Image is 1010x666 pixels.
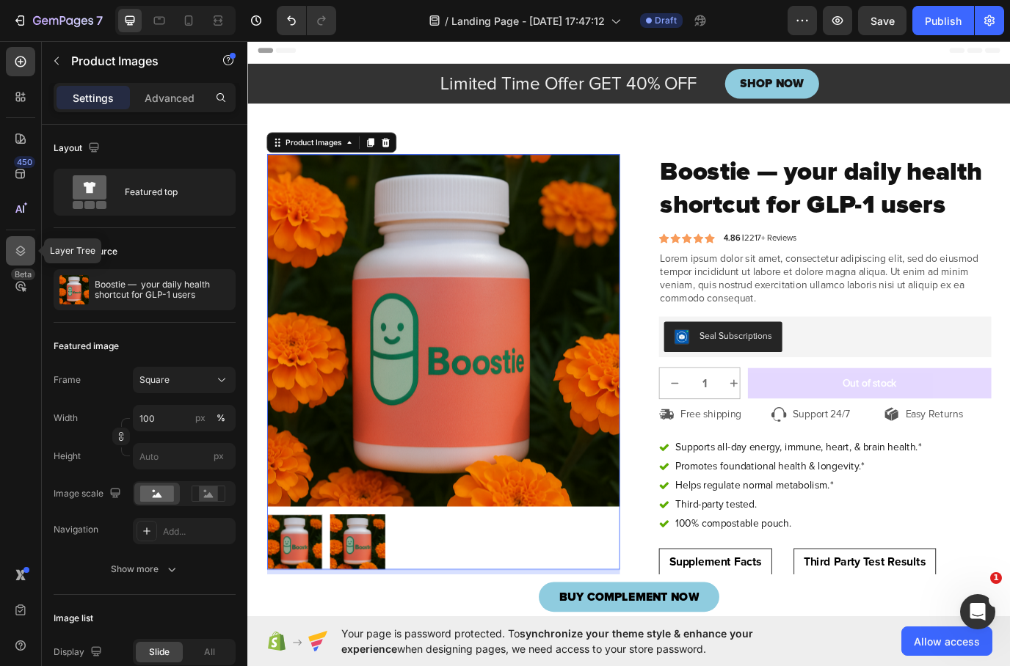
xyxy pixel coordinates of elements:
[192,409,209,427] button: %
[54,245,117,258] div: Product source
[217,411,225,425] div: %
[54,643,105,662] div: Display
[631,590,795,621] button: <p><strong>Third Party Test Results</strong></p>
[494,530,778,548] p: Third-party tested.
[925,13,962,29] div: Publish
[487,597,594,613] strong: Supplement Facts
[336,629,545,663] button: <p>BUY COMPLEMENT NOW</p>
[360,637,521,654] p: BUY COMPLEMENT NOW
[687,392,749,407] div: Out of stock
[550,225,573,237] strong: 4.86 |
[960,594,995,629] iframe: Intercom live chat
[901,626,992,656] button: Allow access
[139,373,170,387] span: Square
[133,367,236,393] button: Square
[11,268,35,280] div: Beta
[511,381,544,417] input: quantity
[642,597,783,613] strong: Third Party Test Results
[14,156,35,168] div: 450
[522,337,606,352] div: Seal Subscriptions
[54,612,93,625] div: Image list
[95,279,230,300] p: Boostie — your daily health shortcut for GLP-1 users
[133,405,236,431] input: px%
[912,6,974,35] button: Publish
[569,45,642,62] p: SHOP NOW
[544,381,579,417] button: increment
[59,275,89,304] img: product feature img
[760,428,826,443] p: Easy Returns
[578,381,859,417] button: Out of stock
[914,634,980,649] span: Allow access
[451,13,605,29] span: Landing Page - [DATE] 17:47:12
[494,486,778,504] p: Promotes foundational health & longevity.*
[54,139,103,158] div: Layout
[145,90,195,106] p: Advanced
[71,52,196,70] p: Product Images
[476,248,857,309] p: Lorem ipsum dolor sit amet, consectetur adipiscing elit, sed do eiusmod tempor incididunt ut labo...
[6,6,109,35] button: 7
[341,627,753,655] span: synchronize your theme style & enhance your experience
[111,562,179,577] div: Show more
[494,464,778,482] p: Supports all-day energy, immune, heart, & brain health.*
[445,13,448,29] span: /
[125,175,214,209] div: Featured top
[655,14,677,27] span: Draft
[40,114,112,128] div: Product Images
[54,411,78,425] label: Width
[277,6,336,35] div: Undo/Redo
[54,523,98,536] div: Navigation
[494,508,778,526] p: Helps regulate normal metabolism.*
[163,525,232,538] div: Add...
[54,484,124,504] div: Image scale
[871,15,895,27] span: Save
[475,590,606,621] button: <p><strong>Supplement Facts</strong></p>
[630,428,696,443] p: Support 24/7
[54,340,119,353] div: Featured image
[133,443,236,469] input: px
[247,37,1010,619] iframe: Design area
[500,428,570,443] p: Free shipping
[96,12,103,29] p: 7
[493,337,510,354] img: SealSubscriptions.png
[149,645,170,659] span: Slide
[990,572,1002,584] span: 1
[54,556,236,582] button: Show more
[212,409,230,427] button: px
[204,645,215,659] span: All
[494,552,778,570] p: 100% compostable pouch.
[341,626,810,656] span: Your page is password protected. To when designing pages, we need access to your store password.
[214,450,224,461] span: px
[222,39,520,68] h2: Limited Time Offer GET 40% OFF
[54,373,81,387] label: Frame
[550,224,634,239] p: 2217+ Reviews
[195,411,206,425] div: px
[73,90,114,106] p: Settings
[481,328,617,363] button: Seal Subscriptions
[476,381,511,417] button: decrement
[858,6,907,35] button: Save
[54,450,81,463] label: Height
[551,36,660,70] button: <p>SHOP NOW</p>
[475,135,859,214] h1: Boostie — your daily health shortcut for GLP-1 users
